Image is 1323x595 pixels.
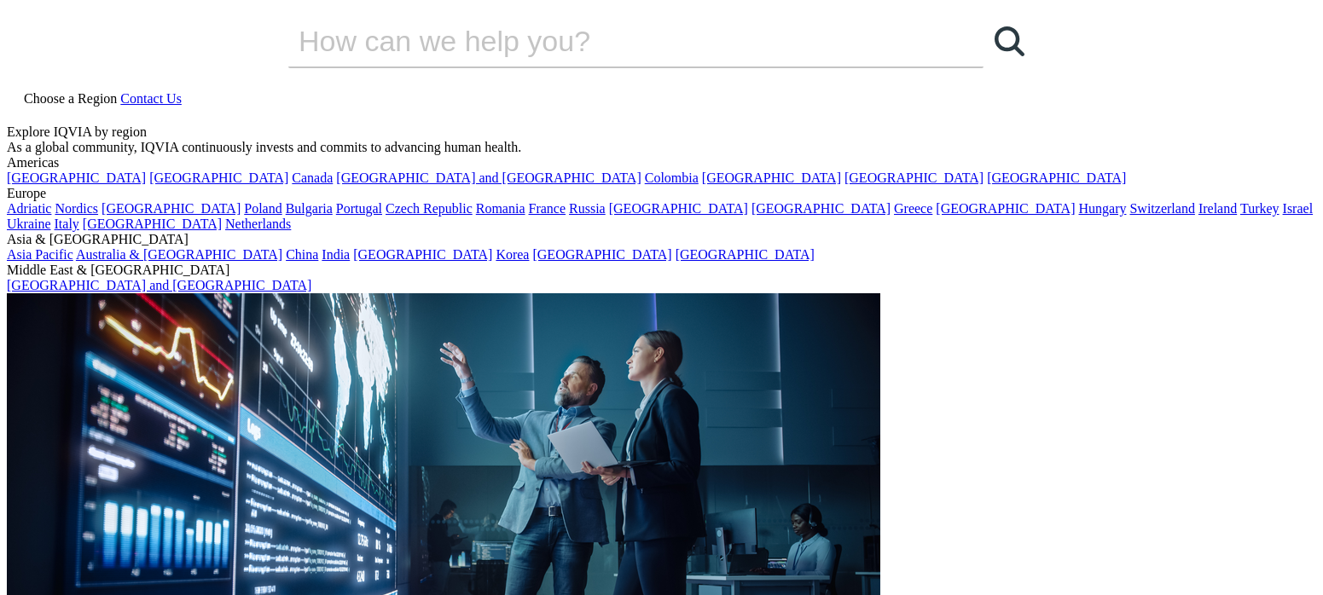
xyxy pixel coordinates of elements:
[386,201,473,216] a: Czech Republic
[322,247,350,262] a: India
[120,91,182,106] a: Contact Us
[702,170,841,185] a: [GEOGRAPHIC_DATA]
[353,247,492,262] a: [GEOGRAPHIC_DATA]
[244,201,281,216] a: Poland
[286,247,318,262] a: China
[336,201,382,216] a: Portugal
[7,278,311,292] a: [GEOGRAPHIC_DATA] and [GEOGRAPHIC_DATA]
[7,140,1316,155] div: As a global community, IQVIA continuously invests and commits to advancing human health.
[225,217,291,231] a: Netherlands
[676,247,815,262] a: [GEOGRAPHIC_DATA]
[532,247,671,262] a: [GEOGRAPHIC_DATA]
[529,201,566,216] a: France
[609,201,748,216] a: [GEOGRAPHIC_DATA]
[645,170,699,185] a: Colombia
[102,201,241,216] a: [GEOGRAPHIC_DATA]
[76,247,282,262] a: Australia & [GEOGRAPHIC_DATA]
[1129,201,1194,216] a: Switzerland
[496,247,529,262] a: Korea
[7,186,1316,201] div: Europe
[7,155,1316,170] div: Americas
[1283,201,1314,216] a: Israel
[55,201,98,216] a: Nordics
[7,170,146,185] a: [GEOGRAPHIC_DATA]
[569,201,606,216] a: Russia
[936,201,1075,216] a: [GEOGRAPHIC_DATA]
[751,201,891,216] a: [GEOGRAPHIC_DATA]
[476,201,525,216] a: Romania
[7,217,51,231] a: Ukraine
[894,201,932,216] a: Greece
[1240,201,1279,216] a: Turkey
[984,15,1035,66] a: Search
[336,170,641,185] a: [GEOGRAPHIC_DATA] and [GEOGRAPHIC_DATA]
[149,170,288,185] a: [GEOGRAPHIC_DATA]
[24,91,117,106] span: Choose a Region
[7,124,1316,140] div: Explore IQVIA by region
[83,217,222,231] a: [GEOGRAPHIC_DATA]
[7,232,1316,247] div: Asia & [GEOGRAPHIC_DATA]
[55,217,79,231] a: Italy
[987,170,1126,185] a: [GEOGRAPHIC_DATA]
[844,170,984,185] a: [GEOGRAPHIC_DATA]
[995,26,1024,56] svg: Search
[1198,201,1237,216] a: Ireland
[1078,201,1126,216] a: Hungary
[288,15,935,66] input: Search
[292,170,333,185] a: Canada
[7,247,73,262] a: Asia Pacific
[286,201,333,216] a: Bulgaria
[7,263,1316,278] div: Middle East & [GEOGRAPHIC_DATA]
[7,201,51,216] a: Adriatic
